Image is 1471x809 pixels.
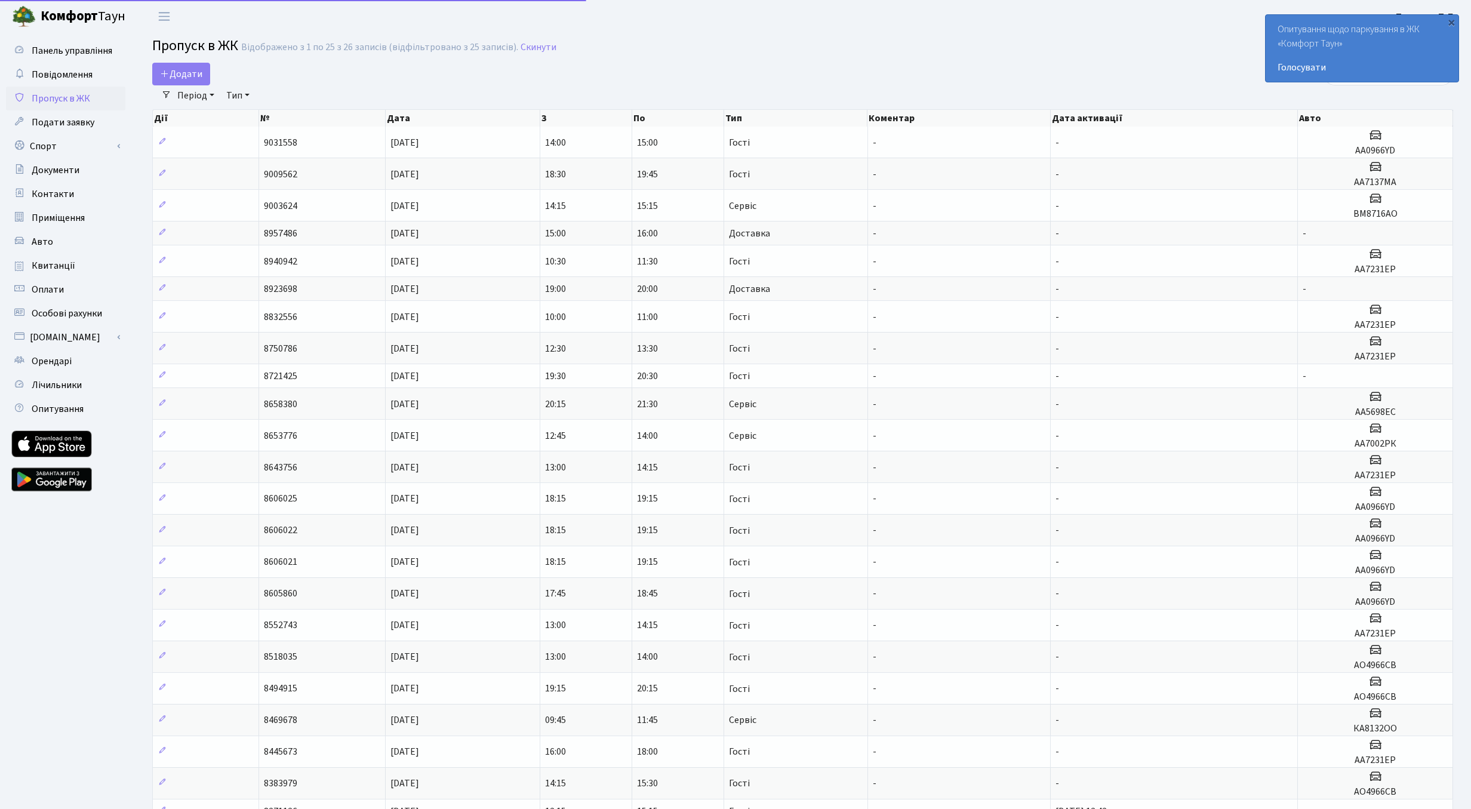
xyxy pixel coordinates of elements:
[729,526,750,536] span: Гості
[386,110,540,127] th: Дата
[1055,199,1059,213] span: -
[867,110,1051,127] th: Коментар
[545,370,566,383] span: 19:30
[1055,587,1059,601] span: -
[1303,565,1448,576] h5: AA0966YD
[637,745,658,758] span: 18:00
[1055,370,1059,383] span: -
[32,187,74,201] span: Контакти
[390,524,419,537] span: [DATE]
[729,344,750,353] span: Гості
[12,5,36,29] img: logo.png
[1055,310,1059,324] span: -
[873,745,876,758] span: -
[1055,461,1059,474] span: -
[545,227,566,240] span: 15:00
[873,651,876,664] span: -
[637,713,658,727] span: 11:45
[637,398,658,411] span: 21:30
[729,371,750,381] span: Гості
[32,68,93,81] span: Повідомлення
[32,283,64,296] span: Оплати
[545,777,566,790] span: 14:15
[1055,429,1059,442] span: -
[873,587,876,601] span: -
[264,168,297,181] span: 9009562
[32,379,82,392] span: Лічильники
[6,182,125,206] a: Контакти
[264,587,297,601] span: 8605860
[149,7,179,26] button: Переключити навігацію
[1055,168,1059,181] span: -
[390,398,419,411] span: [DATE]
[545,168,566,181] span: 18:30
[1303,470,1448,481] h5: АА7231ЕР
[390,556,419,569] span: [DATE]
[264,255,297,268] span: 8940942
[390,429,419,442] span: [DATE]
[637,682,658,696] span: 20:15
[390,713,419,727] span: [DATE]
[637,342,658,355] span: 13:30
[1303,502,1448,513] h5: AA0966YD
[1396,10,1457,24] a: Токмина Т. Б.
[264,461,297,474] span: 8643756
[873,713,876,727] span: -
[1303,596,1448,608] h5: AA0966YD
[873,429,876,442] span: -
[259,110,386,127] th: №
[6,373,125,397] a: Лічильники
[1055,255,1059,268] span: -
[6,349,125,373] a: Орендарі
[545,493,566,506] span: 18:15
[873,136,876,149] span: -
[264,136,297,149] span: 9031558
[545,651,566,664] span: 13:00
[32,92,90,105] span: Пропуск в ЖК
[264,745,297,758] span: 8445673
[264,429,297,442] span: 8653776
[6,63,125,87] a: Повідомлення
[6,39,125,63] a: Панель управління
[873,556,876,569] span: -
[264,556,297,569] span: 8606021
[1055,227,1059,240] span: -
[637,429,658,442] span: 14:00
[1303,533,1448,545] h5: AA0966YD
[264,682,297,696] span: 8494915
[1445,16,1457,28] div: ×
[241,42,518,53] div: Відображено з 1 по 25 з 26 записів (відфільтровано з 25 записів).
[32,402,84,416] span: Опитування
[729,284,770,294] span: Доставка
[637,587,658,601] span: 18:45
[32,235,53,248] span: Авто
[1303,407,1448,418] h5: АА5698ЕС
[1055,619,1059,632] span: -
[221,85,254,106] a: Тип
[637,310,658,324] span: 11:00
[390,370,419,383] span: [DATE]
[1055,136,1059,149] span: -
[390,777,419,790] span: [DATE]
[6,278,125,302] a: Оплати
[1278,60,1447,75] a: Голосувати
[390,199,419,213] span: [DATE]
[637,255,658,268] span: 11:30
[873,461,876,474] span: -
[1303,145,1448,156] h5: AA0966YD
[1055,651,1059,664] span: -
[32,211,85,224] span: Приміщення
[637,168,658,181] span: 19:45
[390,745,419,758] span: [DATE]
[637,619,658,632] span: 14:15
[1055,682,1059,696] span: -
[1303,691,1448,703] h5: АО4966СВ
[729,463,750,472] span: Гості
[152,63,210,85] a: Додати
[1303,177,1448,188] h5: АА7137МА
[1298,110,1453,127] th: Авто
[637,370,658,383] span: 20:30
[160,67,202,81] span: Додати
[873,682,876,696] span: -
[1303,438,1448,450] h5: АА7002РК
